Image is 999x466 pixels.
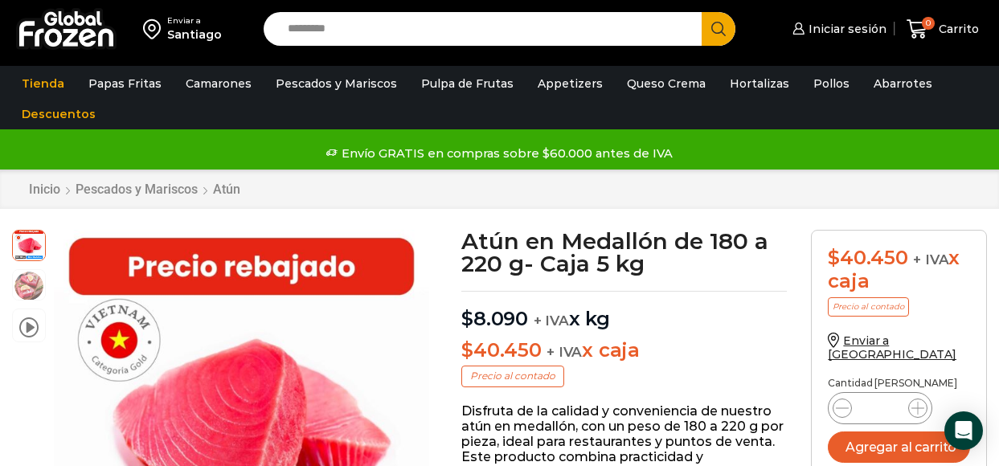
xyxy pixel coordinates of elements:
span: $ [461,338,473,362]
a: Tienda [14,68,72,99]
a: Pescados y Mariscos [75,182,199,197]
a: Inicio [28,182,61,197]
span: Carrito [935,21,979,37]
span: + IVA [913,251,948,268]
h1: Atún en Medallón de 180 a 220 g- Caja 5 kg [461,230,787,275]
p: Cantidad [PERSON_NAME] [828,378,970,389]
p: x caja [461,339,787,362]
span: foto plato atun [13,270,45,302]
a: Camarones [178,68,260,99]
p: Precio al contado [461,366,564,386]
bdi: 40.450 [828,246,907,269]
a: Pollos [805,68,858,99]
a: Hortalizas [722,68,797,99]
a: Papas Fritas [80,68,170,99]
a: Atún [212,182,241,197]
button: Search button [702,12,735,46]
span: 0 [922,17,935,30]
p: Precio al contado [828,297,909,317]
div: Santiago [167,27,222,43]
span: Iniciar sesión [805,21,886,37]
a: Enviar a [GEOGRAPHIC_DATA] [828,333,956,362]
a: Queso Crema [619,68,714,99]
p: x kg [461,291,787,331]
div: x caja [828,247,970,293]
bdi: 40.450 [461,338,541,362]
a: Pescados y Mariscos [268,68,405,99]
span: $ [461,307,473,330]
a: Iniciar sesión [788,13,886,45]
div: Enviar a [167,15,222,27]
span: + IVA [534,313,569,329]
a: Descuentos [14,99,104,129]
div: Open Intercom Messenger [944,411,983,450]
button: Agregar al carrito [828,431,970,463]
span: + IVA [547,344,582,360]
bdi: 8.090 [461,307,528,330]
a: Abarrotes [866,68,940,99]
span: $ [828,246,840,269]
span: atun medallon [13,228,45,260]
nav: Breadcrumb [28,182,241,197]
input: Product quantity [865,397,895,419]
a: 0 Carrito [903,10,983,48]
img: address-field-icon.svg [143,15,167,43]
a: Pulpa de Frutas [413,68,522,99]
a: Appetizers [530,68,611,99]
